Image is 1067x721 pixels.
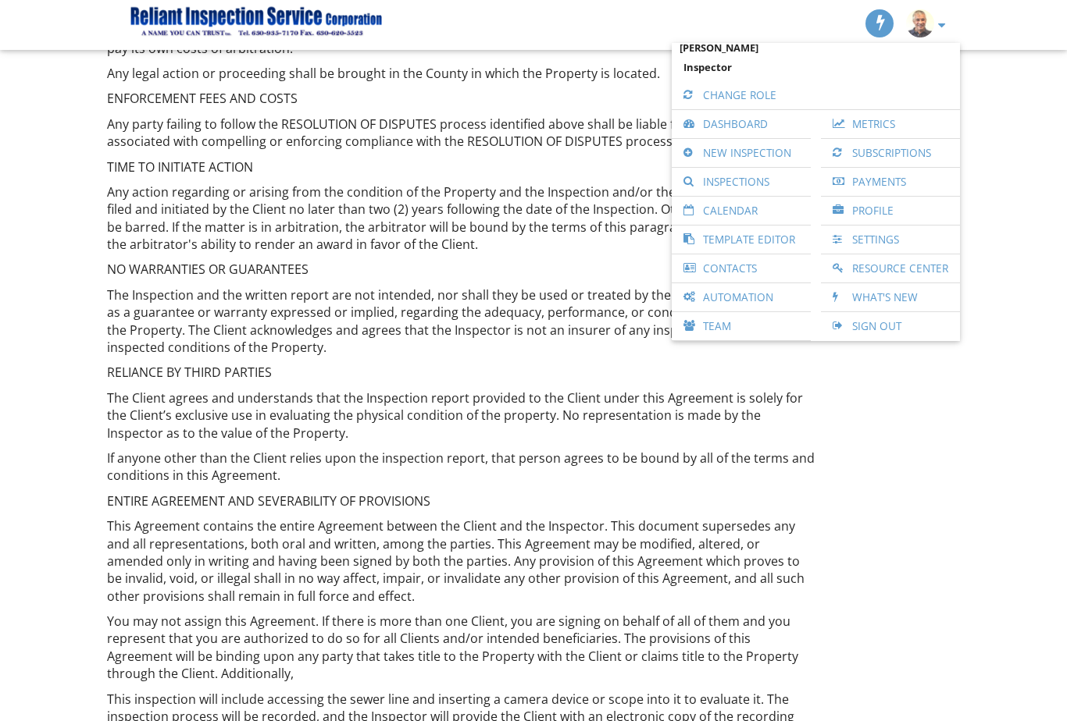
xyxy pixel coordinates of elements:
p: TIME TO INITIATE ACTION [107,158,815,176]
img: fg2.jpg [906,9,934,37]
a: New Inspection [680,139,803,167]
a: Team [680,312,803,340]
b: [PERSON_NAME] [680,41,758,55]
p: RELIANCE BY THIRD PARTIES [107,364,815,381]
a: Automation [680,283,803,311]
p: You may not assign this Agreement. If there is more than one Client, you are signing on behalf of... [107,613,815,683]
a: Profile [829,197,952,225]
a: Change Role [680,81,952,109]
p: ENFORCEMENT FEES AND COSTS [107,90,815,107]
a: Metrics [829,110,952,138]
p: Any party failing to follow the RESOLUTION OF DISPUTES process identified above shall be liable f... [107,115,815,151]
a: What's New [829,283,952,311]
p: Any legal action or proceeding shall be brought in the County in which the Property is located. [107,65,815,82]
img: Reliant Inspection Service [107,4,453,46]
a: Sign Out [829,312,952,340]
a: Resource Center [829,254,952,282]
p: This Agreement contains the entire Agreement between the Client and the Inspector. This document ... [107,517,815,605]
p: If anyone other than the Client relies upon the inspection report, that person agrees to be bound... [107,449,815,485]
a: Contacts [680,254,803,282]
p: The Client agrees and understands that the Inspection report provided to the Client under this Ag... [107,389,815,442]
a: Settings [829,226,952,254]
p: NO WARRANTIES OR GUARANTEES [107,261,815,278]
a: Inspections [680,168,803,196]
p: Any action regarding or arising from the condition of the Property and the Inspection and/or the ... [107,183,815,254]
a: Calendar [680,197,803,225]
a: Payments [829,168,952,196]
span: Inspector [680,53,952,81]
a: Template Editor [680,226,803,254]
a: Subscriptions [829,139,952,167]
p: The Inspection and the written report are not intended, nor shall they be used or treated by the ... [107,286,815,357]
p: ENTIRE AGREEMENT AND SEVERABILITY OF PROVISIONS [107,492,815,510]
a: Dashboard [680,110,803,138]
